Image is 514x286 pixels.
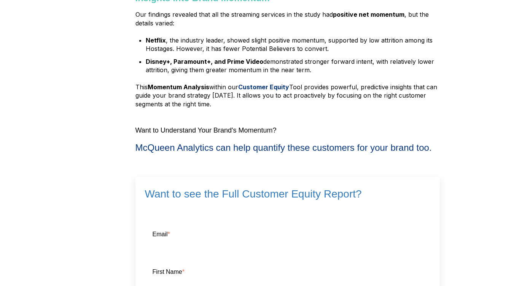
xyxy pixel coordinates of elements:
span: McQueen Analytics can help quantify these customers for your brand too. [135,142,432,153]
strong: Netflix [146,36,166,44]
strong: Momentum Analysis [148,83,209,91]
span: Email [153,231,168,237]
span: Want to Understand Your Brand's Momentum? [135,126,277,134]
span: Customer Equity [238,83,289,91]
p: Our findings revealed that all the streaming services in the study had , but the details varied: [135,10,440,27]
li: , the industry leader, showed slight positive momentum, supported by low attrition among its Host... [146,36,436,53]
span: positive net momentum [333,11,404,18]
li: demonstrated stronger forward intent, with relatively lower attrition, giving them greater moment... [146,57,436,74]
h3: Want to see the Full Customer Equity Report? [135,177,440,211]
span: First Name [153,269,182,275]
strong: Disney+, Paramount+, and Prime Video [146,58,263,65]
